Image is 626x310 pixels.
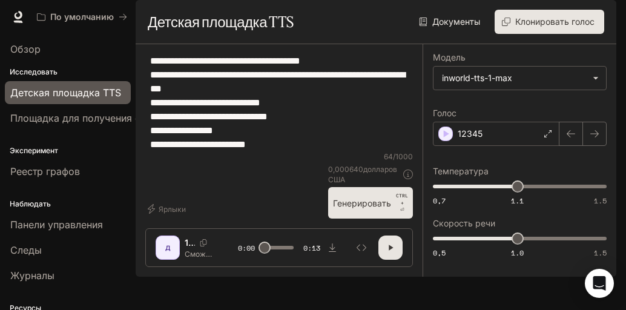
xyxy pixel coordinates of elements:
[433,218,495,228] font: Скорость речи
[442,73,512,83] font: inworld-tts-1-max
[384,152,393,161] font: 64
[185,237,210,248] font: 12345
[433,166,489,176] font: Температура
[495,10,604,34] button: Клонировать голос
[31,5,133,29] button: Все рабочие пространства
[400,207,404,213] font: ⏎
[433,108,456,118] font: Голос
[396,193,408,206] font: CTRL +
[594,248,607,258] font: 1.5
[432,16,480,27] font: Документы
[159,205,186,214] font: Ярлыки
[515,16,595,27] font: Клонировать голос
[349,236,374,260] button: Осмотреть
[585,269,614,298] div: Открытый Интерком Мессенджер
[458,128,483,139] font: 12345
[320,236,344,260] button: Скачать аудио
[433,196,446,206] font: 0,7
[50,12,114,22] font: По умолчанию
[395,152,413,161] font: 1000
[195,239,212,246] button: Копировать голосовой идентификатор
[433,67,606,90] div: inworld-tts-1-max
[433,52,466,62] font: Модель
[417,10,485,34] a: Документы
[393,152,395,161] font: /
[511,248,524,258] font: 1.0
[333,198,391,208] font: Генерировать
[148,13,294,31] font: Детская площадка TTS
[165,244,171,251] font: Д
[238,243,255,253] font: 0:00
[594,196,607,206] font: 1.5
[303,243,320,253] font: 0:13
[145,199,191,219] button: Ярлыки
[511,196,524,206] font: 1.1
[328,187,413,219] button: ГенерироватьCTRL +⏎
[433,248,446,258] font: 0,5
